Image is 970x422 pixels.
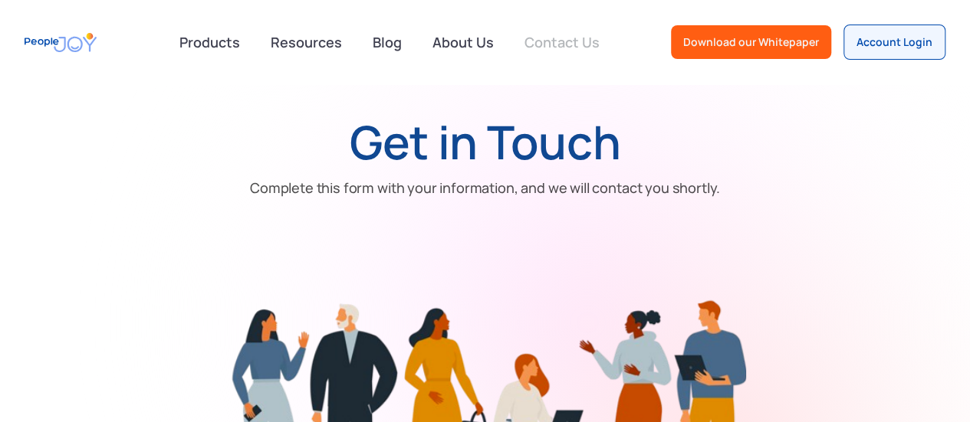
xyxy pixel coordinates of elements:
[350,115,620,168] h1: Get in Touch
[261,25,351,59] a: Resources
[250,176,720,199] p: Complete this form with your information, and we will contact you shortly.
[423,25,503,59] a: About Us
[843,25,945,60] a: Account Login
[515,25,609,59] a: Contact Us
[25,25,97,60] a: home
[683,34,819,50] div: Download our Whitepaper
[857,34,932,50] div: Account Login
[363,25,411,59] a: Blog
[671,25,831,59] a: Download our Whitepaper
[170,27,249,57] div: Products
